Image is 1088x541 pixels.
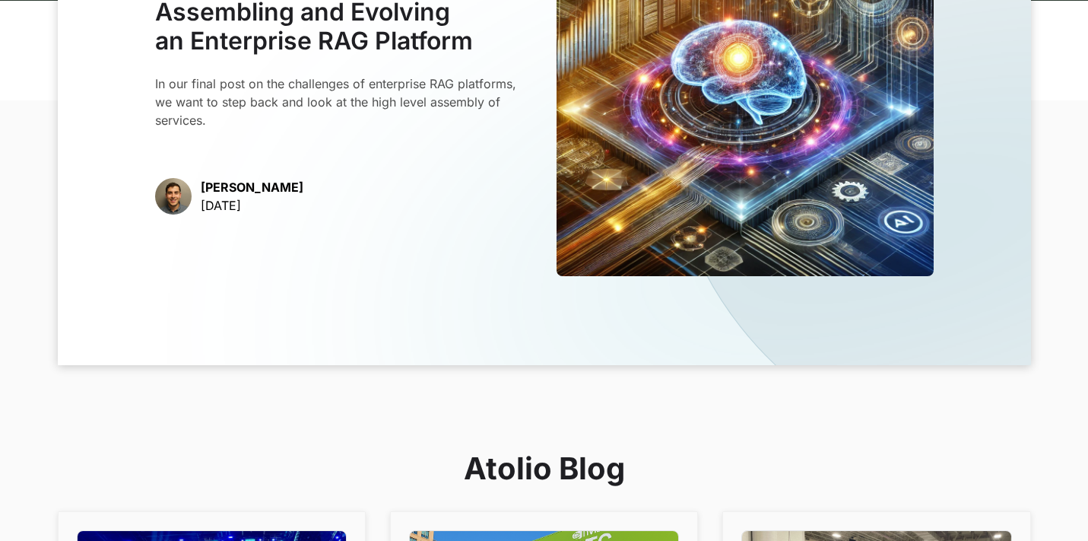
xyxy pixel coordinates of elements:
[201,178,303,196] p: [PERSON_NAME]
[58,450,1031,487] h2: Atolio Blog
[201,196,303,215] p: [DATE]
[155,75,532,129] p: In our final post on the challenges of enterprise RAG platforms, we want to step back and look at...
